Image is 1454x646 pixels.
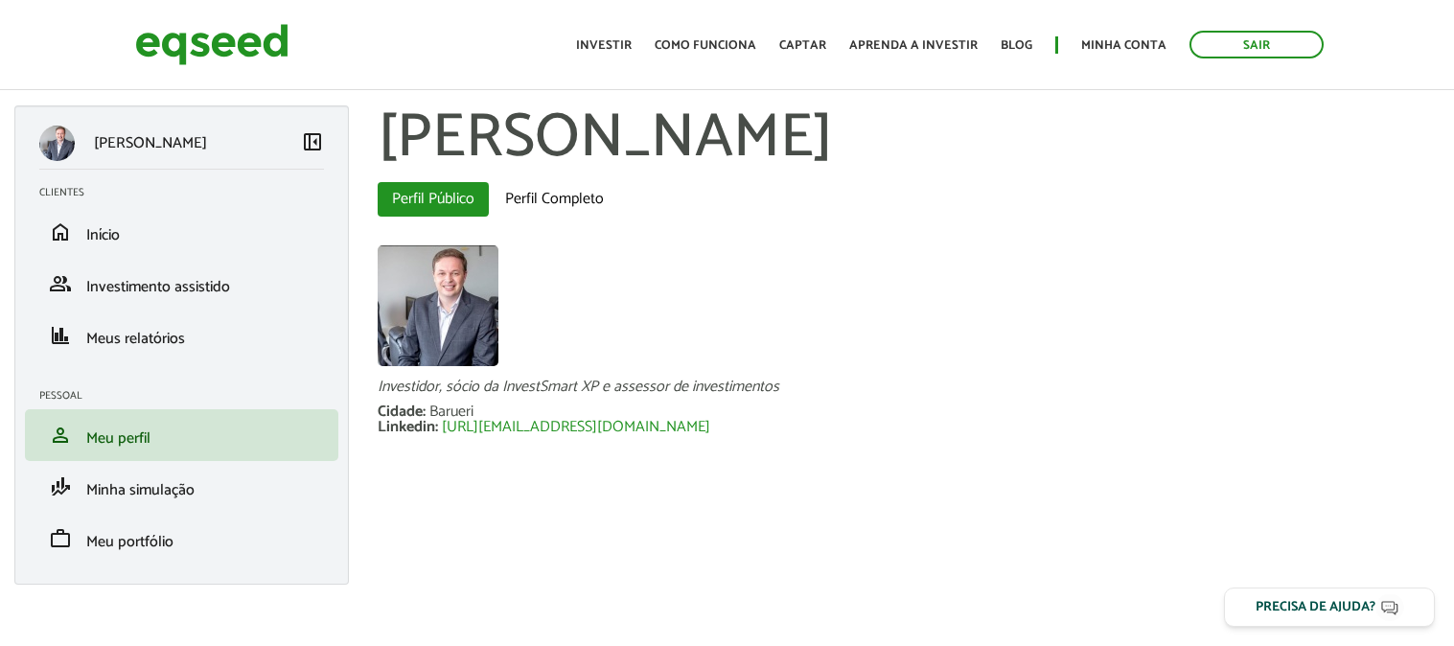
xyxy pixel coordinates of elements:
a: Ver perfil do usuário. [378,245,498,366]
a: Perfil Público [378,182,489,217]
span: work [49,527,72,550]
a: Minha conta [1081,39,1166,52]
a: Colapsar menu [301,130,324,157]
a: Investir [576,39,632,52]
li: Meu portfólio [25,513,338,565]
span: finance_mode [49,475,72,498]
li: Meu perfil [25,409,338,461]
li: Minha simulação [25,461,338,513]
a: Blog [1001,39,1032,52]
span: : [435,414,438,440]
a: personMeu perfil [39,424,324,447]
span: Meu perfil [86,426,150,451]
a: financeMeus relatórios [39,324,324,347]
span: person [49,424,72,447]
div: Barueri [429,404,473,420]
div: Linkedin [378,420,442,435]
span: : [423,399,426,425]
span: Meus relatórios [86,326,185,352]
span: Minha simulação [86,477,195,503]
li: Investimento assistido [25,258,338,310]
li: Meus relatórios [25,310,338,361]
img: EqSeed [135,19,288,70]
a: Captar [779,39,826,52]
a: groupInvestimento assistido [39,272,324,295]
h1: [PERSON_NAME] [378,105,1440,173]
div: Cidade [378,404,429,420]
a: Perfil Completo [491,182,618,217]
h2: Pessoal [39,390,338,402]
span: left_panel_close [301,130,324,153]
h2: Clientes [39,187,338,198]
a: Como funciona [655,39,756,52]
a: finance_modeMinha simulação [39,475,324,498]
span: Meu portfólio [86,529,173,555]
div: Investidor, sócio da InvestSmart XP e assessor de investimentos [378,380,1440,395]
a: [URL][EMAIL_ADDRESS][DOMAIN_NAME] [442,420,710,435]
p: [PERSON_NAME] [94,134,207,152]
a: Aprenda a investir [849,39,978,52]
span: group [49,272,72,295]
img: Foto de ABRAHAO DE GODOY [378,245,498,366]
a: homeInício [39,220,324,243]
a: Sair [1189,31,1324,58]
span: Início [86,222,120,248]
span: finance [49,324,72,347]
a: workMeu portfólio [39,527,324,550]
li: Início [25,206,338,258]
span: home [49,220,72,243]
span: Investimento assistido [86,274,230,300]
